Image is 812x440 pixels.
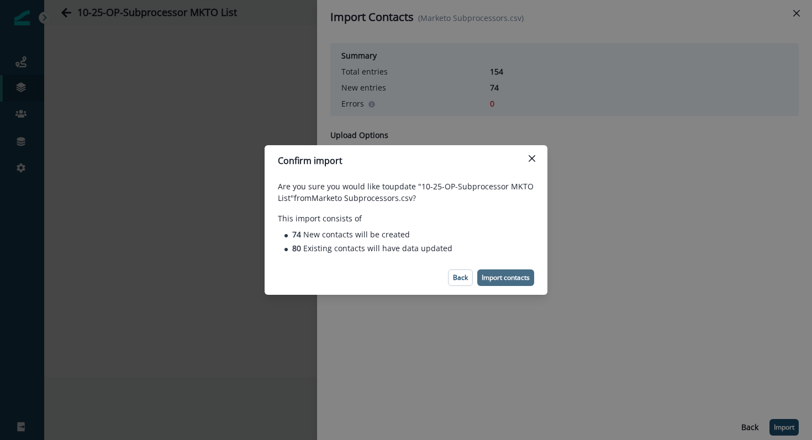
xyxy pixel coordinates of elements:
span: 80 [292,243,303,253]
p: Import contacts [482,274,530,282]
button: Back [448,269,473,286]
p: Existing contacts will have data updated [292,242,452,254]
p: Are you sure you would like to update "10-25-OP-Subprocessor MKTO List" from Marketo Subprocessor... [278,181,534,204]
p: Confirm import [278,154,342,167]
p: This import consists of [278,213,534,224]
p: New contacts will be created [292,229,410,240]
button: Import contacts [477,269,534,286]
button: Close [523,150,541,167]
p: Back [453,274,468,282]
span: 74 [292,229,303,240]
